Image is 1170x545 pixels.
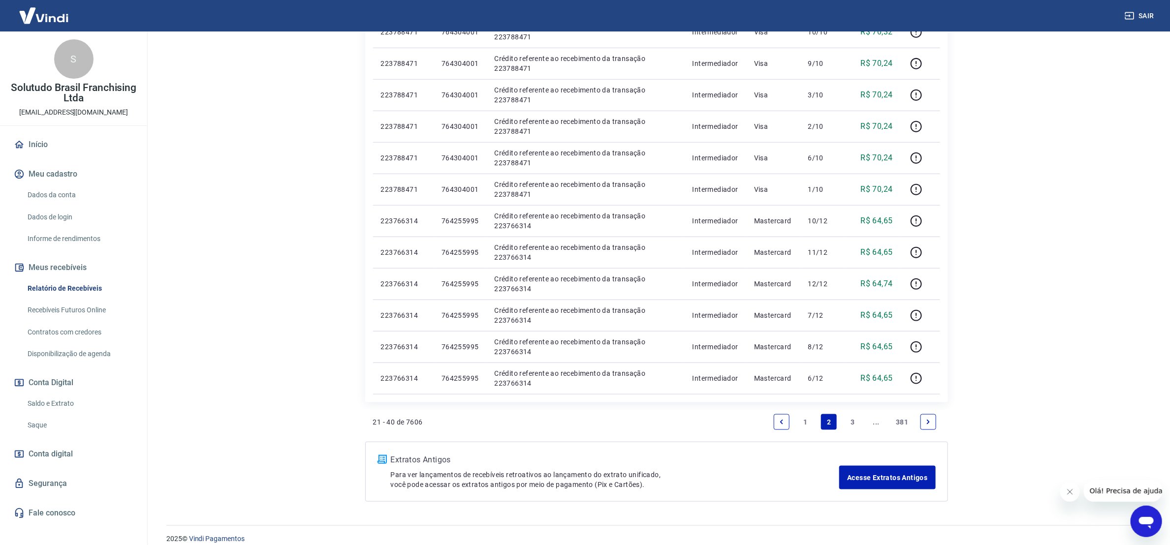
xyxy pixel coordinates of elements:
[12,257,135,278] button: Meus recebíveis
[693,121,738,131] p: Intermediador
[12,372,135,394] button: Conta Digital
[54,39,94,79] div: S
[860,58,892,69] p: R$ 70,24
[754,373,792,383] p: Mastercard
[495,180,677,199] p: Crédito referente ao recebimento da transação 223788471
[12,0,76,30] img: Vindi
[442,373,479,383] p: 764255995
[495,368,677,388] p: Crédito referente ao recebimento da transação 223766314
[868,414,884,430] a: Jump forward
[754,279,792,289] p: Mastercard
[821,414,837,430] a: Page 2 is your current page
[24,207,135,227] a: Dados de login
[754,27,792,37] p: Visa
[12,502,135,524] a: Fale conosco
[495,148,677,168] p: Crédito referente ao recebimento da transação 223788471
[24,185,135,205] a: Dados da conta
[808,247,837,257] p: 11/12
[754,184,792,194] p: Visa
[12,134,135,155] a: Início
[24,300,135,320] a: Recebíveis Futuros Online
[808,90,837,100] p: 3/10
[442,184,479,194] p: 764304001
[808,27,837,37] p: 10/10
[381,279,426,289] p: 223766314
[19,107,128,118] p: [EMAIL_ADDRESS][DOMAIN_NAME]
[860,183,892,195] p: R$ 70,24
[693,310,738,320] p: Intermediador
[754,121,792,131] p: Visa
[391,470,840,489] p: Para ver lançamentos de recebíveis retroativos ao lançamento do extrato unificado, você pode aces...
[24,229,135,249] a: Informe de rendimentos
[860,89,892,101] p: R$ 70,24
[808,184,837,194] p: 1/10
[808,59,837,68] p: 9/10
[892,414,912,430] a: Page 381
[754,153,792,163] p: Visa
[808,153,837,163] p: 6/10
[442,27,479,37] p: 764304001
[920,414,936,430] a: Next page
[381,342,426,352] p: 223766314
[381,153,426,163] p: 223788471
[693,27,738,37] p: Intermediador
[693,59,738,68] p: Intermediador
[381,373,426,383] p: 223766314
[1123,7,1158,25] button: Sair
[495,54,677,73] p: Crédito referente ao recebimento da transação 223788471
[495,242,677,262] p: Crédito referente ao recebimento da transação 223766314
[378,455,387,464] img: ícone
[808,310,837,320] p: 7/12
[24,415,135,435] a: Saque
[381,27,426,37] p: 223788471
[860,26,892,38] p: R$ 70,32
[860,278,892,290] p: R$ 64,74
[442,247,479,257] p: 764255995
[442,279,479,289] p: 764255995
[808,373,837,383] p: 6/12
[693,373,738,383] p: Intermediador
[693,184,738,194] p: Intermediador
[381,59,426,68] p: 223788471
[12,473,135,494] a: Segurança
[12,163,135,185] button: Meu cadastro
[693,90,738,100] p: Intermediador
[860,121,892,132] p: R$ 70,24
[8,83,139,103] p: Solutudo Brasil Franchising Ltda
[774,414,790,430] a: Previous page
[29,447,73,461] span: Conta digital
[754,216,792,226] p: Mastercard
[495,305,677,325] p: Crédito referente ao recebimento da transação 223766314
[1084,480,1162,502] iframe: Mensagem da empresa
[860,372,892,384] p: R$ 64,65
[442,342,479,352] p: 764255995
[442,310,479,320] p: 764255995
[1060,482,1080,502] iframe: Fechar mensagem
[797,414,813,430] a: Page 1
[1131,506,1162,537] iframe: Botão para abrir a janela de mensagens
[770,410,940,434] ul: Pagination
[166,534,1146,544] p: 2025 ©
[381,90,426,100] p: 223788471
[24,278,135,299] a: Relatório de Recebíveis
[495,274,677,294] p: Crédito referente ao recebimento da transação 223766314
[860,246,892,258] p: R$ 64,65
[754,90,792,100] p: Visa
[754,342,792,352] p: Mastercard
[495,337,677,357] p: Crédito referente ao recebimento da transação 223766314
[845,414,860,430] a: Page 3
[442,121,479,131] p: 764304001
[495,22,677,42] p: Crédito referente ao recebimento da transação 223788471
[495,117,677,136] p: Crédito referente ao recebimento da transação 223788471
[442,59,479,68] p: 764304001
[808,121,837,131] p: 2/10
[24,322,135,342] a: Contratos com credores
[495,85,677,105] p: Crédito referente ao recebimento da transação 223788471
[860,152,892,164] p: R$ 70,24
[754,310,792,320] p: Mastercard
[808,279,837,289] p: 12/12
[442,90,479,100] p: 764304001
[693,216,738,226] p: Intermediador
[860,309,892,321] p: R$ 64,65
[381,184,426,194] p: 223788471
